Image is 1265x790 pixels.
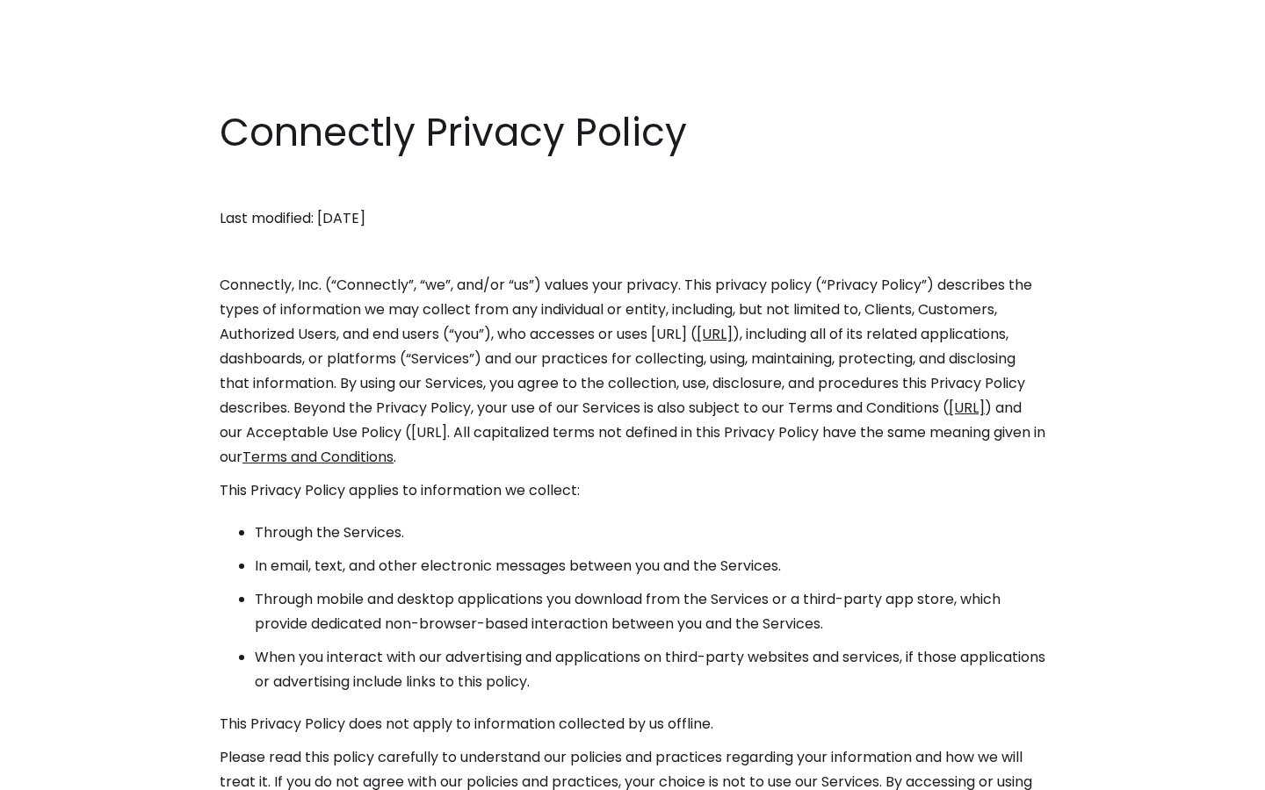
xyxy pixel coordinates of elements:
[220,105,1045,160] h1: Connectly Privacy Policy
[220,478,1045,503] p: This Privacy Policy applies to information we collect:
[18,758,105,784] aside: Language selected: English
[220,206,1045,231] p: Last modified: [DATE]
[35,759,105,784] ul: Language list
[949,398,985,418] a: [URL]
[242,447,394,467] a: Terms and Conditions
[255,521,1045,545] li: Through the Services.
[255,554,1045,578] li: In email, text, and other electronic messages between you and the Services.
[220,712,1045,736] p: This Privacy Policy does not apply to information collected by us offline.
[697,324,733,344] a: [URL]
[255,645,1045,694] li: When you interact with our advertising and applications on third-party websites and services, if ...
[220,273,1045,470] p: Connectly, Inc. (“Connectly”, “we”, and/or “us”) values your privacy. This privacy policy (“Priva...
[220,173,1045,197] p: ‍
[255,587,1045,636] li: Through mobile and desktop applications you download from the Services or a third-party app store...
[220,240,1045,264] p: ‍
